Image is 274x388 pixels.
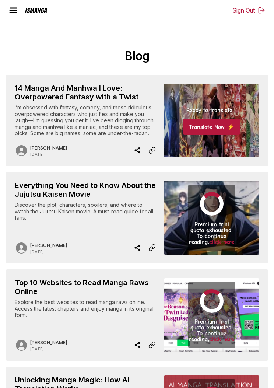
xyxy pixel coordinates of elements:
p: Date published [30,249,67,254]
img: Share blog [134,146,141,155]
a: 14 Manga And Manhwa I Love: Overpowered Fantasy with a Twist [6,75,268,166]
img: hamburger [9,6,18,15]
img: Copy Article Link [148,146,156,155]
div: I’m obsessed with fantasy, comedy, and those ridiculous overpowered characters who just flex and ... [15,104,158,137]
p: Premium trial quota exhausted! To continue reading, [188,221,235,245]
div: Discover the plot, characters, spoilers, and where to watch the Jujutsu Kaisen movie. A must-read... [15,202,158,234]
img: Author avatar [15,241,28,255]
button: Translate Now ⚡ [183,119,240,135]
img: Cover image for 14 Manga And Manhwa I Love: Overpowered Fantasy with a Twist [164,84,259,157]
p: Author [30,145,67,151]
h2: 14 Manga And Manhwa I Love: Overpowered Fantasy with a Twist [15,84,158,101]
img: Share blog [134,340,141,349]
h2: Top 10 Websites to Read Manga Raws Online [15,278,158,296]
img: Cover image for Top 10 Websites to Read Manga Raws Online [164,278,259,352]
a: click here [209,239,234,245]
img: Author avatar [15,144,28,157]
h1: Blog [6,49,268,63]
p: Ready to translate [186,106,237,113]
img: Copy Article Link [148,243,156,252]
img: Copy Article Link [148,340,156,349]
img: Author avatar [15,339,28,352]
p: Date published [30,152,67,157]
p: Premium trial quota exhausted! To continue reading, [188,319,235,342]
a: IsManga [22,7,60,14]
div: Explore the best websites to read manga raws online. Access the latest chapters and enjoy manga i... [15,299,158,331]
img: Share blog [134,243,141,252]
img: Sign out [258,7,265,14]
p: Author [30,242,67,248]
button: Sign Out [233,7,265,14]
p: Date published [30,347,67,351]
div: IsManga [25,7,47,14]
h2: Everything You Need to Know About the Jujutsu Kaisen Movie [15,181,158,199]
p: Author [30,340,67,345]
a: Top 10 Websites to Read Manga Raws Online [6,269,268,361]
a: click here [209,336,234,343]
a: Everything You Need to Know About the Jujutsu Kaisen Movie [6,172,268,263]
img: Cover image for Everything You Need to Know About the Jujutsu Kaisen Movie [164,181,259,255]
